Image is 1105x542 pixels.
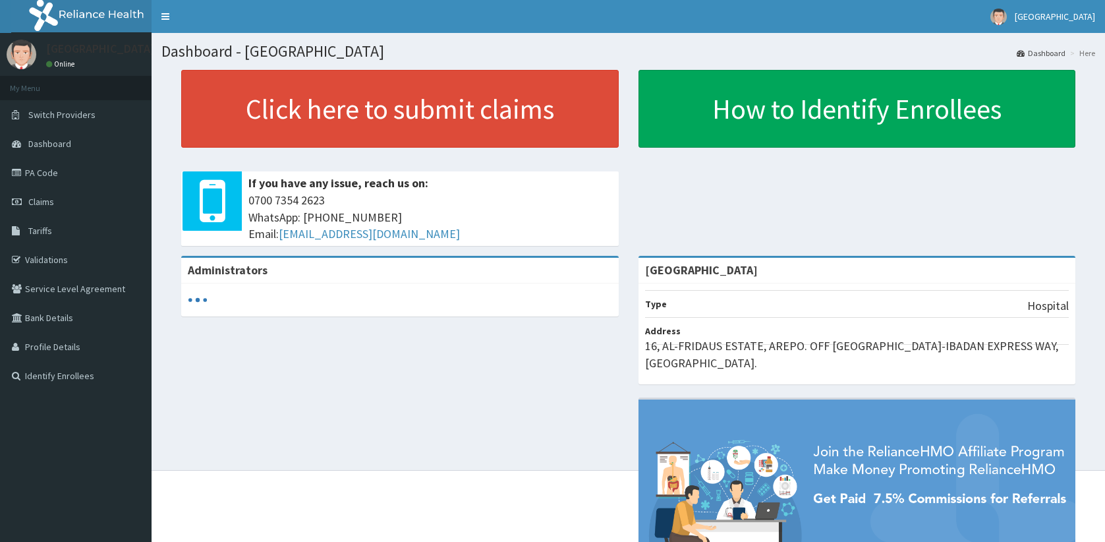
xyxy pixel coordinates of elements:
[181,70,619,148] a: Click here to submit claims
[1017,47,1065,59] a: Dashboard
[46,43,155,55] p: [GEOGRAPHIC_DATA]
[645,298,667,310] b: Type
[28,225,52,237] span: Tariffs
[28,109,96,121] span: Switch Providers
[28,138,71,150] span: Dashboard
[990,9,1007,25] img: User Image
[248,192,612,243] span: 0700 7354 2623 WhatsApp: [PHONE_NUMBER] Email:
[645,262,758,278] strong: [GEOGRAPHIC_DATA]
[248,175,428,191] b: If you have any issue, reach us on:
[645,325,681,337] b: Address
[7,40,36,69] img: User Image
[161,43,1095,60] h1: Dashboard - [GEOGRAPHIC_DATA]
[28,196,54,208] span: Claims
[645,338,1069,371] p: 16, AL-FRIDAUS ESTATE, AREPO. OFF [GEOGRAPHIC_DATA]-IBADAN EXPRESS WAY, [GEOGRAPHIC_DATA].
[279,226,460,241] a: [EMAIL_ADDRESS][DOMAIN_NAME]
[46,59,78,69] a: Online
[1015,11,1095,22] span: [GEOGRAPHIC_DATA]
[188,290,208,310] svg: audio-loading
[1067,47,1095,59] li: Here
[638,70,1076,148] a: How to Identify Enrollees
[1027,297,1069,315] p: Hospital
[188,262,268,278] b: Administrators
